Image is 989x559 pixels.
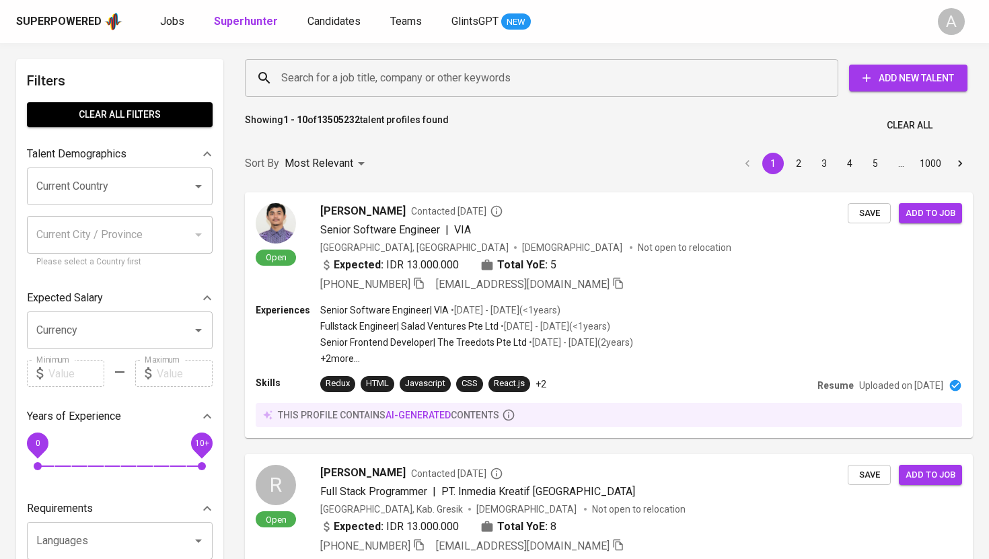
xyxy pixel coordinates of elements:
[899,203,962,224] button: Add to job
[638,241,731,254] p: Not open to relocation
[386,410,451,420] span: AI-generated
[320,485,427,498] span: Full Stack Programmer
[320,320,499,333] p: Fullstack Engineer | Salad Ventures Pte Ltd
[476,502,579,516] span: [DEMOGRAPHIC_DATA]
[848,465,891,486] button: Save
[859,379,943,392] p: Uploaded on [DATE]
[916,153,945,174] button: Go to page 1000
[550,257,556,273] span: 5
[762,153,784,174] button: page 1
[490,467,503,480] svg: By Batam recruiter
[813,153,835,174] button: Go to page 3
[160,15,184,28] span: Jobs
[320,278,410,291] span: [PHONE_NUMBER]
[433,484,436,500] span: |
[326,377,350,390] div: Redux
[320,203,406,219] span: [PERSON_NAME]
[214,15,278,28] b: Superhunter
[592,502,686,516] p: Not open to relocation
[320,303,449,317] p: Senior Software Engineer | VIA
[285,151,369,176] div: Most Relevant
[501,15,531,29] span: NEW
[451,13,531,30] a: GlintsGPT NEW
[536,377,546,391] p: +2
[451,15,499,28] span: GlintsGPT
[527,336,633,349] p: • [DATE] - [DATE] ( 2 years )
[320,241,509,254] div: [GEOGRAPHIC_DATA], [GEOGRAPHIC_DATA]
[390,13,425,30] a: Teams
[320,352,633,365] p: +2 more ...
[390,15,422,28] span: Teams
[307,13,363,30] a: Candidates
[445,222,449,238] span: |
[320,502,463,516] div: [GEOGRAPHIC_DATA], Kab. Gresik
[16,11,122,32] a: Superpoweredapp logo
[550,519,556,535] span: 8
[256,303,320,317] p: Experiences
[194,439,209,448] span: 10+
[245,155,279,172] p: Sort By
[27,403,213,430] div: Years of Experience
[214,13,281,30] a: Superhunter
[499,320,610,333] p: • [DATE] - [DATE] ( <1 years )
[497,519,548,535] b: Total YoE:
[189,531,208,550] button: Open
[278,408,499,422] p: this profile contains contents
[260,252,292,263] span: Open
[854,468,884,483] span: Save
[497,257,548,273] b: Total YoE:
[735,153,973,174] nav: pagination navigation
[16,14,102,30] div: Superpowered
[36,256,203,269] p: Please select a Country first
[865,153,886,174] button: Go to page 5
[35,439,40,448] span: 0
[160,13,187,30] a: Jobs
[104,11,122,32] img: app logo
[860,70,957,87] span: Add New Talent
[256,376,320,389] p: Skills
[490,204,503,218] svg: By Batam recruiter
[260,514,292,525] span: Open
[462,377,478,390] div: CSS
[366,377,389,390] div: HTML
[27,495,213,522] div: Requirements
[411,467,503,480] span: Contacted [DATE]
[189,177,208,196] button: Open
[320,257,459,273] div: IDR 13.000.000
[899,465,962,486] button: Add to job
[27,102,213,127] button: Clear All filters
[27,290,103,306] p: Expected Salary
[245,113,449,138] p: Showing of talent profiles found
[245,192,973,438] a: Open[PERSON_NAME]Contacted [DATE]Senior Software Engineer|VIA[GEOGRAPHIC_DATA], [GEOGRAPHIC_DATA]...
[48,360,104,387] input: Value
[334,519,383,535] b: Expected:
[906,468,955,483] span: Add to job
[848,203,891,224] button: Save
[849,65,967,91] button: Add New Talent
[441,485,635,498] span: PT. Inmedia Kreatif [GEOGRAPHIC_DATA]
[320,539,410,552] span: [PHONE_NUMBER]
[38,106,202,123] span: Clear All filters
[887,117,932,134] span: Clear All
[320,336,527,349] p: Senior Frontend Developer | The Treedots Pte Ltd
[411,204,503,218] span: Contacted [DATE]
[890,157,912,170] div: …
[906,206,955,221] span: Add to job
[256,203,296,244] img: b7c226e3fdd8ff9d338d4041630f3341.jpg
[283,114,307,125] b: 1 - 10
[320,223,440,236] span: Senior Software Engineer
[839,153,860,174] button: Go to page 4
[405,377,445,390] div: Javascript
[189,321,208,340] button: Open
[436,278,610,291] span: [EMAIL_ADDRESS][DOMAIN_NAME]
[157,360,213,387] input: Value
[436,539,610,552] span: [EMAIL_ADDRESS][DOMAIN_NAME]
[320,465,406,481] span: [PERSON_NAME]
[949,153,971,174] button: Go to next page
[817,379,854,392] p: Resume
[881,113,938,138] button: Clear All
[285,155,353,172] p: Most Relevant
[938,8,965,35] div: A
[494,377,525,390] div: React.js
[334,257,383,273] b: Expected:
